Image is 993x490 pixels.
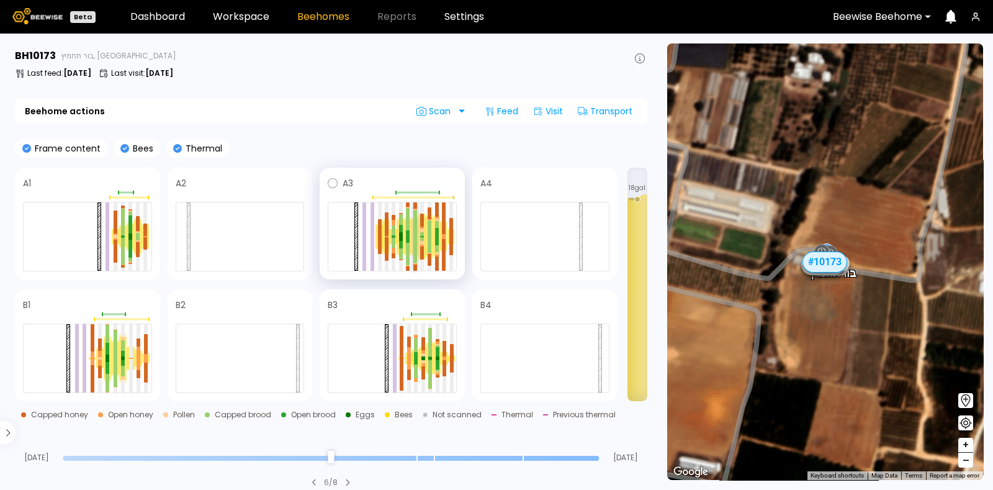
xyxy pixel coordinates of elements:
p: Frame content [31,144,101,153]
div: בור תחמיץ [810,253,856,279]
span: Reports [377,12,416,22]
span: בור תחמיץ, [GEOGRAPHIC_DATA] [61,52,176,60]
a: Workspace [213,12,269,22]
h4: A1 [23,179,31,188]
a: Settings [444,12,484,22]
div: Beta [70,11,96,23]
p: Last visit : [111,70,173,77]
span: [DATE] [604,454,647,461]
div: Bees [395,411,413,419]
p: Bees [129,144,153,153]
div: Capped honey [31,411,88,419]
div: Pollen [173,411,195,419]
div: Previous thermal [553,411,616,419]
div: Eggs [356,411,375,419]
img: Beewise logo [12,8,63,24]
div: Open honey [108,411,153,419]
div: Capped brood [215,411,271,419]
h4: A2 [176,179,186,188]
div: Transport [573,101,637,121]
a: Terms (opens in new tab) [905,472,922,479]
div: Feed [480,101,523,121]
b: Beehome actions [25,107,105,116]
span: [DATE] [15,454,58,461]
img: Google [670,464,711,480]
a: Dashboard [130,12,185,22]
a: Report a map error [930,472,979,479]
div: Visit [528,101,568,121]
div: Thermal [501,411,533,419]
span: – [963,453,969,468]
div: # 10173 [803,251,848,272]
h4: B4 [480,301,492,309]
div: Not scanned [433,411,482,419]
button: + [958,438,973,453]
h4: A4 [480,179,492,188]
a: Beehomes [297,12,349,22]
a: Open this area in Google Maps (opens a new window) [670,464,711,480]
button: Keyboard shortcuts [811,471,864,480]
div: # 10034 [804,259,843,275]
b: [DATE] [63,68,91,78]
b: [DATE] [145,68,173,78]
h4: A3 [343,179,353,188]
h4: B1 [23,301,30,309]
span: + [962,437,969,453]
button: – [958,453,973,468]
button: Map Data [871,471,897,480]
span: Scan [416,106,455,116]
p: Thermal [182,144,222,153]
span: 18 gal [629,185,645,191]
p: Last feed : [27,70,91,77]
h4: B2 [176,301,186,309]
h3: BH 10173 [15,51,56,61]
h4: B3 [328,301,338,309]
div: Open brood [291,411,336,419]
div: 6 / 8 [324,477,338,488]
